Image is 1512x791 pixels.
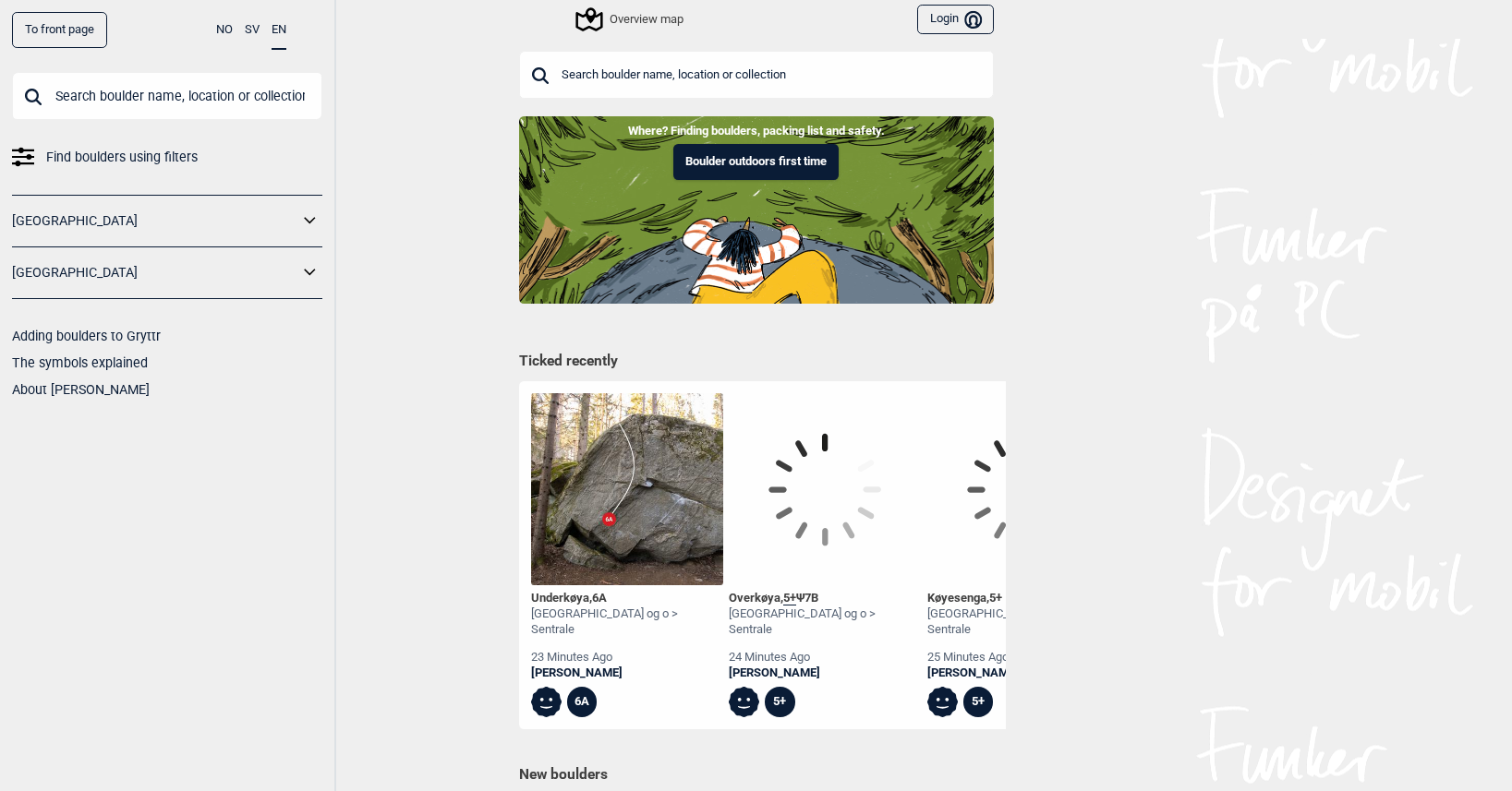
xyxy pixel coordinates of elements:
[216,12,233,48] button: NO
[963,687,994,717] div: 5+
[729,591,921,606] div: Overkøya , Ψ
[927,606,1119,638] div: [GEOGRAPHIC_DATA] og o > Sentrale
[578,8,683,30] div: Overview map
[531,591,723,606] div: Underkøya ,
[12,12,107,48] a: To front page
[804,591,818,605] span: 7B
[917,5,993,35] button: Login
[12,355,148,370] a: The symbols explained
[567,687,598,717] div: 6A
[531,606,723,638] div: [GEOGRAPHIC_DATA] og o > Sentrale
[592,591,607,605] span: 6A
[12,259,298,286] a: [GEOGRAPHIC_DATA]
[519,51,994,99] input: Search boulder name, location or collection
[783,591,796,605] span: 5+
[989,591,1002,605] span: 5+
[272,12,286,50] button: EN
[729,606,921,638] div: [GEOGRAPHIC_DATA] og o > Sentrale
[12,144,322,171] a: Find boulders using filters
[531,393,723,585] img: Underkoya 201102
[12,382,150,397] a: About [PERSON_NAME]
[519,352,994,372] h1: Ticked recently
[673,144,839,180] button: Boulder outdoors first time
[927,665,1119,681] a: [PERSON_NAME]
[519,765,994,784] h1: New boulders
[729,650,921,665] div: 24 minutes ago
[729,665,921,681] a: [PERSON_NAME]
[927,591,1119,606] div: Køyesenga ,
[519,116,994,303] img: Indoor to outdoor
[12,208,298,234] a: [GEOGRAPHIC_DATA]
[14,122,1498,140] p: Where? Finding boulders, packing list and safety.
[531,650,723,665] div: 23 minutes ago
[531,665,723,681] a: [PERSON_NAME]
[46,144,198,171] span: Find boulders using filters
[245,12,260,48] button: SV
[927,650,1119,665] div: 25 minutes ago
[765,687,795,717] div: 5+
[12,72,322,120] input: Search boulder name, location or collection
[12,329,161,343] a: Adding boulders to Gryttr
